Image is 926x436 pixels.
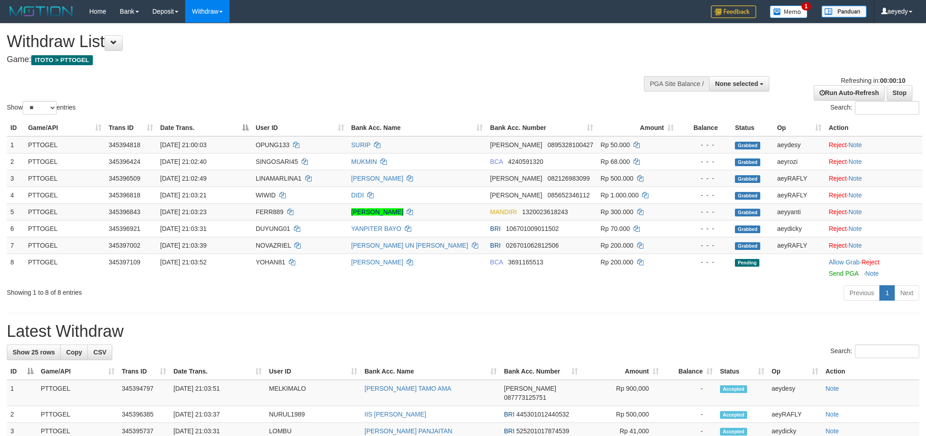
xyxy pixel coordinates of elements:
td: 6 [7,220,24,237]
td: · [825,220,922,237]
th: Status [731,120,773,136]
td: PTTOGEL [37,380,118,406]
a: Reject [829,158,847,165]
th: Trans ID: activate to sort column ascending [118,363,170,380]
a: CSV [87,345,112,360]
td: 345396385 [118,406,170,423]
th: Bank Acc. Number: activate to sort column ascending [486,120,597,136]
span: Pending [735,259,759,267]
span: None selected [715,80,758,87]
span: BRI [504,411,514,418]
td: aeydesy [773,136,825,153]
td: PTTOGEL [37,406,118,423]
th: Bank Acc. Name: activate to sort column ascending [361,363,500,380]
td: - [662,380,716,406]
div: - - - [681,207,728,216]
span: Rp 68.000 [600,158,630,165]
span: 345396921 [109,225,140,232]
img: MOTION_logo.png [7,5,76,18]
span: MANDIRI [490,208,517,216]
a: MUKMIN [351,158,377,165]
span: BRI [490,225,500,232]
a: SURIP [351,141,371,149]
input: Search: [855,345,919,358]
span: Accepted [720,428,747,436]
td: aeyRAFLY [773,170,825,187]
span: [DATE] 21:02:40 [160,158,206,165]
a: Allow Grab [829,259,859,266]
a: Reject [829,192,847,199]
div: - - - [681,191,728,200]
a: Reject [829,208,847,216]
td: · [825,237,922,254]
span: Copy 106701009011502 to clipboard [506,225,559,232]
td: [DATE] 21:03:37 [170,406,265,423]
img: Feedback.jpg [711,5,756,18]
th: User ID: activate to sort column ascending [252,120,348,136]
span: [DATE] 21:00:03 [160,141,206,149]
div: - - - [681,174,728,183]
span: Rp 50.000 [600,141,630,149]
span: Rp 200.000 [600,242,633,249]
td: PTTOGEL [24,187,105,203]
th: Bank Acc. Number: activate to sort column ascending [500,363,581,380]
th: Status: activate to sort column ascending [716,363,768,380]
a: Send PGA [829,270,858,277]
span: [PERSON_NAME] [490,175,542,182]
img: panduan.png [821,5,867,18]
th: Trans ID: activate to sort column ascending [105,120,157,136]
th: User ID: activate to sort column ascending [265,363,361,380]
span: Rp 300.000 [600,208,633,216]
a: Note [849,158,862,165]
span: Copy 0895328100427 to clipboard [547,141,593,149]
th: Action [825,120,922,136]
span: Copy 082126983099 to clipboard [547,175,590,182]
td: aeyRAFLY [773,237,825,254]
span: 345396843 [109,208,140,216]
td: 8 [7,254,24,282]
div: PGA Site Balance / [644,76,709,91]
td: PTTOGEL [24,170,105,187]
a: IIS [PERSON_NAME] [365,411,426,418]
span: [DATE] 21:03:39 [160,242,206,249]
a: YANPITER BAYO [351,225,402,232]
th: Action [822,363,919,380]
th: Date Trans.: activate to sort column descending [157,120,252,136]
td: 345394797 [118,380,170,406]
span: Copy 3691165513 to clipboard [508,259,543,266]
a: Note [825,427,839,435]
td: 2 [7,153,24,170]
span: [DATE] 21:02:49 [160,175,206,182]
span: BCA [490,259,503,266]
span: YOHAN81 [256,259,285,266]
span: Rp 200.000 [600,259,633,266]
td: PTTOGEL [24,153,105,170]
a: [PERSON_NAME] TAMO AMA [365,385,451,392]
span: · [829,259,861,266]
td: aeyyanti [773,203,825,220]
td: 3 [7,170,24,187]
div: - - - [681,258,728,267]
td: aeydicky [773,220,825,237]
span: 345394818 [109,141,140,149]
td: 5 [7,203,24,220]
span: Rp 500.000 [600,175,633,182]
span: Copy [66,349,82,356]
span: [PERSON_NAME] [490,141,542,149]
span: Copy 087773125751 to clipboard [504,394,546,401]
h1: Latest Withdraw [7,322,919,340]
th: Amount: activate to sort column ascending [581,363,662,380]
span: Copy 445301012440532 to clipboard [516,411,569,418]
a: Note [849,192,862,199]
td: · [825,170,922,187]
a: Stop [887,85,912,101]
span: [DATE] 21:03:21 [160,192,206,199]
td: · [825,136,922,153]
a: [PERSON_NAME] [351,175,403,182]
a: Show 25 rows [7,345,61,360]
a: [PERSON_NAME] [351,259,403,266]
td: PTTOGEL [24,136,105,153]
td: 4 [7,187,24,203]
th: Op: activate to sort column ascending [773,120,825,136]
span: Refreshing in: [841,77,905,84]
